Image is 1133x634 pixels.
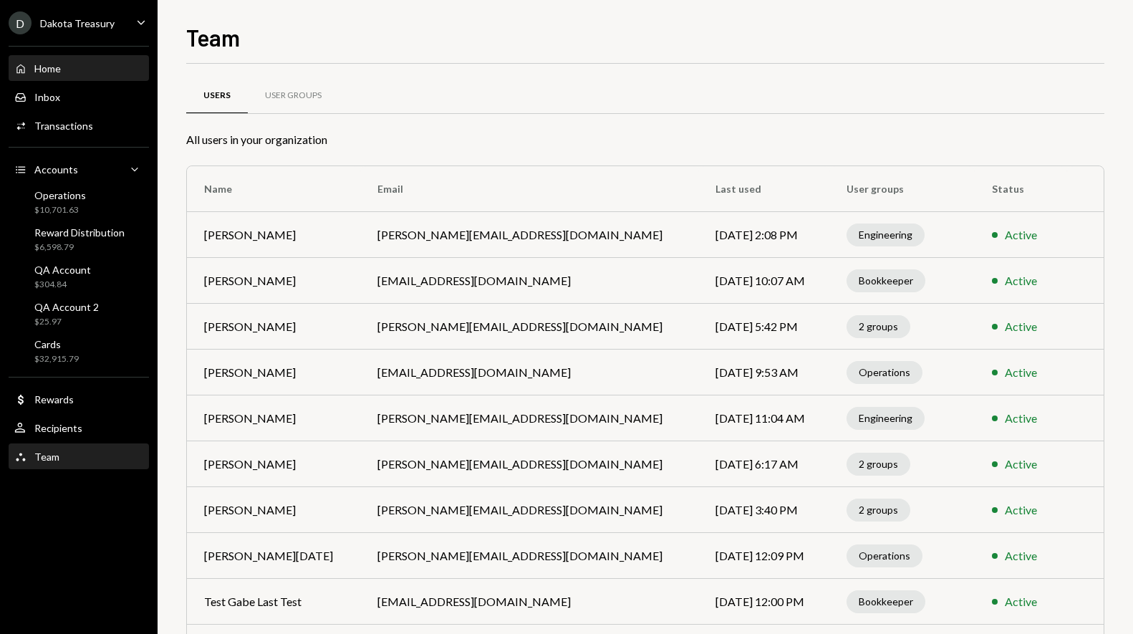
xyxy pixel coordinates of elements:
div: Active [1005,226,1037,244]
td: [PERSON_NAME][EMAIL_ADDRESS][DOMAIN_NAME] [360,304,699,350]
td: Test Gabe Last Test [187,579,360,625]
div: 2 groups [847,315,910,338]
div: Active [1005,410,1037,427]
div: Dakota Treasury [40,17,115,29]
h1: Team [186,23,240,52]
a: Users [186,78,248,115]
a: Reward Distribution$6,598.79 [9,222,149,256]
div: $10,701.63 [34,204,86,216]
div: User Groups [265,90,322,102]
td: [DATE] 5:42 PM [698,304,829,350]
div: Inbox [34,91,60,103]
div: Active [1005,318,1037,335]
a: Accounts [9,156,149,182]
td: [PERSON_NAME] [187,304,360,350]
div: Rewards [34,393,74,405]
div: Accounts [34,163,78,176]
th: Last used [698,166,829,212]
div: Operations [847,361,922,384]
div: QA Account [34,264,91,276]
div: Reward Distribution [34,226,125,239]
td: [DATE] 9:53 AM [698,350,829,395]
div: $32,915.79 [34,353,79,365]
a: User Groups [248,78,339,115]
div: $304.84 [34,279,91,291]
div: Recipients [34,422,82,434]
a: Recipients [9,415,149,441]
div: Engineering [847,224,925,246]
div: Active [1005,272,1037,289]
div: All users in your organization [186,131,1104,148]
td: [DATE] 10:07 AM [698,258,829,304]
div: 2 groups [847,499,910,522]
div: QA Account 2 [34,301,99,313]
td: [EMAIL_ADDRESS][DOMAIN_NAME] [360,258,699,304]
td: [EMAIL_ADDRESS][DOMAIN_NAME] [360,579,699,625]
div: $25.97 [34,316,99,328]
div: Bookkeeper [847,269,925,292]
div: Home [34,62,61,75]
td: [PERSON_NAME][EMAIL_ADDRESS][DOMAIN_NAME] [360,395,699,441]
a: Cards$32,915.79 [9,334,149,368]
th: Name [187,166,360,212]
div: Transactions [34,120,93,132]
div: $6,598.79 [34,241,125,254]
td: [PERSON_NAME][EMAIL_ADDRESS][DOMAIN_NAME] [360,212,699,258]
td: [EMAIL_ADDRESS][DOMAIN_NAME] [360,350,699,395]
td: [DATE] 12:09 PM [698,533,829,579]
div: D [9,11,32,34]
a: Operations$10,701.63 [9,185,149,219]
td: [PERSON_NAME] [187,441,360,487]
div: 2 groups [847,453,910,476]
td: [PERSON_NAME][EMAIL_ADDRESS][DOMAIN_NAME] [360,487,699,533]
div: Bookkeeper [847,590,925,613]
a: QA Account$304.84 [9,259,149,294]
a: Rewards [9,386,149,412]
a: Home [9,55,149,81]
a: Inbox [9,84,149,110]
div: Operations [34,189,86,201]
div: Operations [847,544,922,567]
div: Team [34,451,59,463]
th: Status [975,166,1067,212]
a: Transactions [9,112,149,138]
div: Active [1005,593,1037,610]
div: Active [1005,456,1037,473]
div: Active [1005,364,1037,381]
td: [DATE] 6:17 AM [698,441,829,487]
a: QA Account 2$25.97 [9,297,149,331]
td: [PERSON_NAME] [187,487,360,533]
td: [DATE] 12:00 PM [698,579,829,625]
div: Cards [34,338,79,350]
td: [PERSON_NAME] [187,395,360,441]
th: User groups [829,166,974,212]
div: Users [203,90,231,102]
td: [PERSON_NAME][DATE] [187,533,360,579]
td: [PERSON_NAME] [187,212,360,258]
div: Active [1005,501,1037,519]
td: [PERSON_NAME][EMAIL_ADDRESS][DOMAIN_NAME] [360,533,699,579]
a: Team [9,443,149,469]
td: [PERSON_NAME] [187,350,360,395]
div: Engineering [847,407,925,430]
td: [DATE] 2:08 PM [698,212,829,258]
div: Active [1005,547,1037,565]
th: Email [360,166,699,212]
td: [PERSON_NAME][EMAIL_ADDRESS][DOMAIN_NAME] [360,441,699,487]
td: [DATE] 11:04 AM [698,395,829,441]
td: [DATE] 3:40 PM [698,487,829,533]
td: [PERSON_NAME] [187,258,360,304]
